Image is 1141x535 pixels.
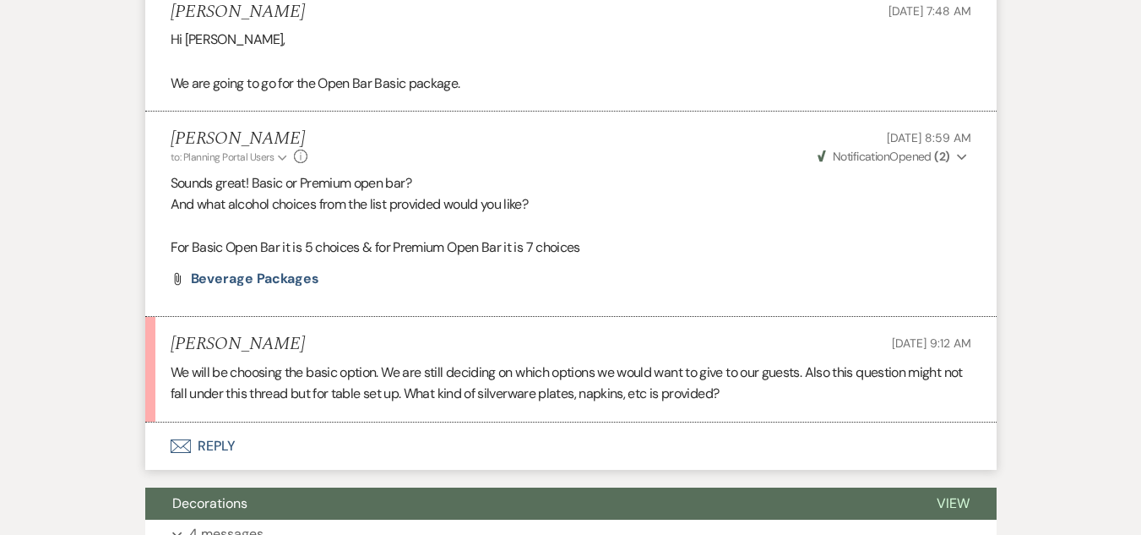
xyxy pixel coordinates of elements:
[172,494,247,512] span: Decorations
[910,488,997,520] button: View
[171,362,971,405] p: We will be choosing the basic option. We are still deciding on which options we would want to giv...
[171,150,291,165] button: to: Planning Portal Users
[171,334,305,355] h5: [PERSON_NAME]
[191,270,320,287] span: Beverage packages
[145,488,910,520] button: Decorations
[191,272,320,286] a: Beverage packages
[171,237,971,259] p: For Basic Open Bar it is 5 choices & for Premium Open Bar it is 7 choices
[818,149,950,164] span: Opened
[934,149,949,164] strong: ( 2 )
[887,130,970,145] span: [DATE] 8:59 AM
[171,73,971,95] p: We are going to go for the Open Bar Basic package.
[171,172,971,194] p: Sounds great! Basic or Premium open bar?
[888,3,970,19] span: [DATE] 7:48 AM
[815,148,971,166] button: NotificationOpened (2)
[171,194,971,216] p: And what alcohol choices from the list provided would you like?
[171,150,274,164] span: to: Planning Portal Users
[171,128,308,150] h5: [PERSON_NAME]
[171,29,971,51] p: Hi [PERSON_NAME],
[892,336,970,351] span: [DATE] 9:12 AM
[171,2,305,23] h5: [PERSON_NAME]
[937,494,970,512] span: View
[145,423,997,470] button: Reply
[833,149,889,164] span: Notification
